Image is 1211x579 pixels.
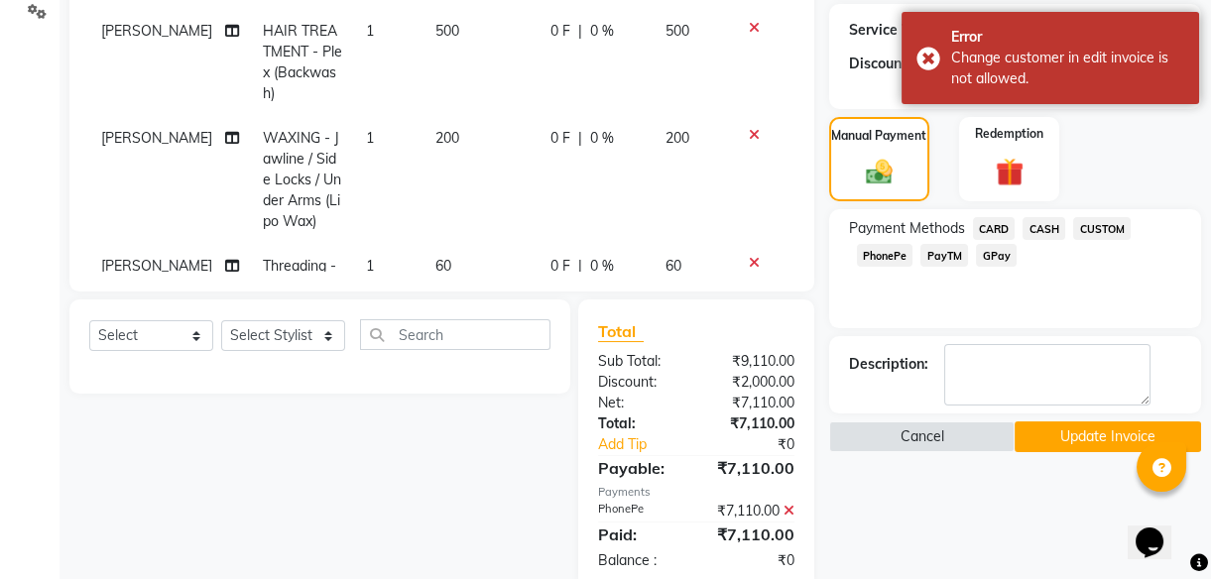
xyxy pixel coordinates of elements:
[583,501,696,521] div: PhonePe
[578,21,582,42] span: |
[951,48,1184,89] div: Change customer in edit invoice is not allowed.
[666,22,689,40] span: 500
[951,27,1184,48] div: Error
[973,217,1016,240] span: CARD
[976,244,1017,267] span: GPay
[831,127,926,145] label: Manual Payment
[849,218,965,239] span: Payment Methods
[666,129,689,147] span: 200
[696,372,809,393] div: ₹2,000.00
[1015,421,1201,452] button: Update Invoice
[696,413,809,434] div: ₹7,110.00
[550,128,570,149] span: 0 F
[696,501,809,521] div: ₹7,110.00
[696,550,809,571] div: ₹0
[366,22,374,40] span: 1
[583,434,715,455] a: Add Tip
[101,257,212,275] span: [PERSON_NAME]
[435,257,451,275] span: 60
[550,256,570,277] span: 0 F
[583,351,696,372] div: Sub Total:
[263,22,342,102] span: HAIR TREATMENT - Plex (Backwash)
[598,321,644,342] span: Total
[583,522,696,546] div: Paid:
[590,256,614,277] span: 0 %
[583,413,696,434] div: Total:
[583,393,696,413] div: Net:
[101,22,212,40] span: [PERSON_NAME]
[360,319,550,350] input: Search
[696,456,809,480] div: ₹7,110.00
[857,244,913,267] span: PhonePe
[366,129,374,147] span: 1
[1073,217,1131,240] span: CUSTOM
[583,372,696,393] div: Discount:
[263,129,341,230] span: WAXING - Jawline / Side Locks / Under Arms (Lipo Wax)
[696,522,809,546] div: ₹7,110.00
[920,244,968,267] span: PayTM
[849,54,910,74] div: Discount:
[578,256,582,277] span: |
[435,129,459,147] span: 200
[829,421,1016,452] button: Cancel
[1128,500,1191,559] iframe: chat widget
[849,20,939,41] div: Service Total:
[696,393,809,413] div: ₹7,110.00
[263,257,336,295] span: Threading - Eyebrows
[975,125,1043,143] label: Redemption
[583,456,696,480] div: Payable:
[715,434,809,455] div: ₹0
[583,550,696,571] div: Balance :
[590,21,614,42] span: 0 %
[598,484,793,501] div: Payments
[1023,217,1065,240] span: CASH
[858,157,901,186] img: _cash.svg
[550,21,570,42] span: 0 F
[578,128,582,149] span: |
[666,257,681,275] span: 60
[849,354,928,375] div: Description:
[590,128,614,149] span: 0 %
[435,22,459,40] span: 500
[696,351,809,372] div: ₹9,110.00
[101,129,212,147] span: [PERSON_NAME]
[366,257,374,275] span: 1
[987,155,1032,189] img: _gift.svg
